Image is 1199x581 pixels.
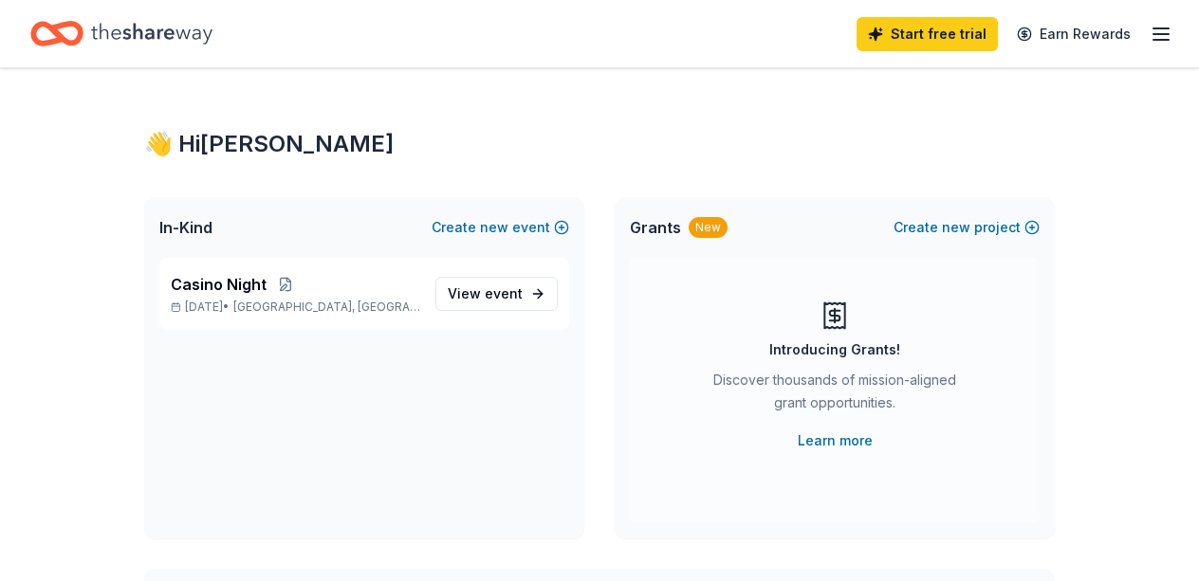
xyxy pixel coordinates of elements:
[432,216,569,239] button: Createnewevent
[894,216,1040,239] button: Createnewproject
[448,282,523,305] span: View
[769,338,900,361] div: Introducing Grants!
[1005,17,1142,51] a: Earn Rewards
[144,129,1055,159] div: 👋 Hi [PERSON_NAME]
[435,277,558,311] a: View event
[798,429,873,452] a: Learn more
[233,300,420,315] span: [GEOGRAPHIC_DATA], [GEOGRAPHIC_DATA]
[30,11,212,56] a: Home
[942,216,970,239] span: new
[857,17,998,51] a: Start free trial
[171,300,420,315] p: [DATE] •
[706,369,964,422] div: Discover thousands of mission-aligned grant opportunities.
[630,216,681,239] span: Grants
[480,216,508,239] span: new
[485,285,523,301] span: event
[171,273,267,296] span: Casino Night
[689,217,728,238] div: New
[159,216,212,239] span: In-Kind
